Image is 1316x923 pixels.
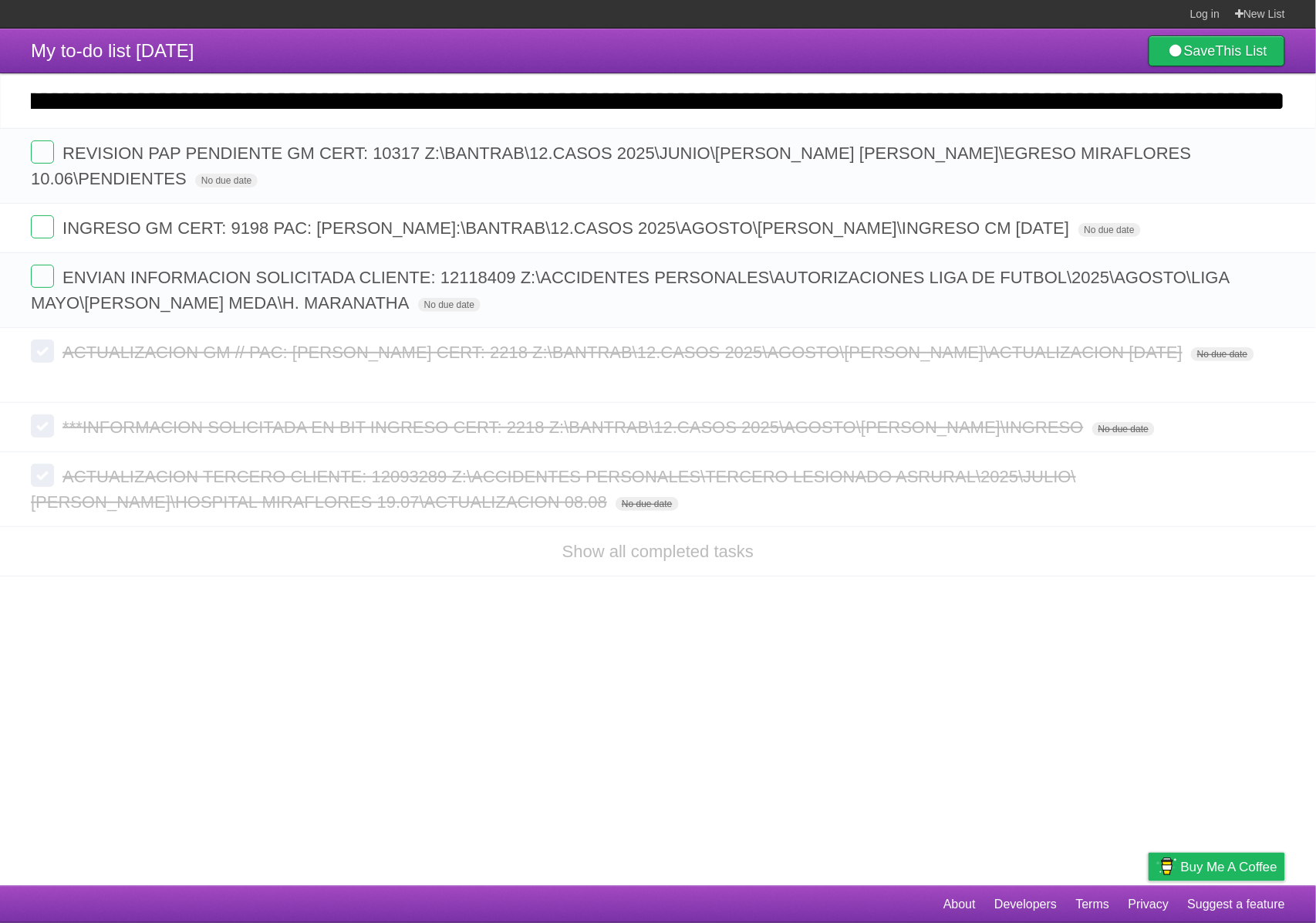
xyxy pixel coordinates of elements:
[62,218,1073,238] span: INGRESO GM CERT: 9198 PAC: [PERSON_NAME]:\BANTRAB\12.CASOS 2025\AGOSTO\[PERSON_NAME]\INGRESO CM [...
[1149,35,1285,66] a: SaveThis List
[1191,347,1254,361] span: No due date
[1076,890,1110,919] a: Terms
[195,174,258,188] span: No due date
[1188,890,1285,919] a: Suggest a feature
[1191,290,1220,316] label: Star task
[31,140,54,164] label: Done
[31,40,194,61] span: My to-do list [DATE]
[31,268,1229,313] span: ENVIAN INFORMACION SOLICITADA CLIENTE: 12118409 Z:\ACCIDENTES PERSONALES\AUTORIZACIONES LIGA DE F...
[1149,853,1285,881] a: Buy me a coffee
[31,464,54,487] label: Done
[1181,854,1277,881] span: Buy me a coffee
[31,215,54,238] label: Done
[616,497,678,511] span: No due date
[1078,223,1141,237] span: No due date
[1092,422,1155,436] span: No due date
[418,298,481,312] span: No due date
[31,414,54,438] label: Done
[31,265,54,288] label: Done
[943,890,976,919] a: About
[994,890,1057,919] a: Developers
[62,418,1088,437] span: ***INFORMACION SOLICITADA EN BIT INGRESO CERT: 2218 Z:\BANTRAB\12.CASOS 2025\AGOSTO\[PERSON_NAME]...
[1216,43,1267,59] b: This List
[1191,215,1220,241] label: Star task
[1191,166,1220,191] label: Star task
[562,542,754,561] a: Show all completed tasks
[31,144,1192,188] span: REVISION PAP PENDIENTE GM CERT: 10317 Z:\BANTRAB\12.CASOS 2025\JUNIO\[PERSON_NAME] [PERSON_NAME]\...
[31,340,54,363] label: Done
[31,467,1076,512] span: ACTUALIZACION TERCERO CLIENTE: 12093289 Z:\ACCIDENTES PERSONALES\TERCERO LESIONADO ASRURAL\2025\J...
[1129,890,1169,919] a: Privacy
[62,343,1186,362] span: ACTUALIZACION GM // PAC: [PERSON_NAME] CERT: 2218 Z:\BANTRAB\12.CASOS 2025\AGOSTO\[PERSON_NAME]\A...
[1156,854,1177,880] img: Buy me a coffee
